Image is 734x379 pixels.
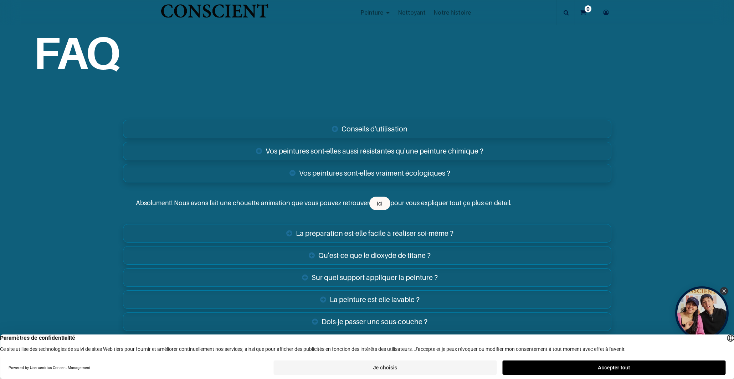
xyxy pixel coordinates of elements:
span: Nettoyant [398,8,426,16]
a: Qu'est-ce que le dioxyde de titane ? [123,246,611,265]
font: FAQ [33,25,119,79]
div: Open Tolstoy widget [675,286,729,340]
iframe: Tidio Chat [697,333,731,367]
a: Sur quel support appliquer la peinture ? [123,268,611,287]
span: Notre histoire [433,8,471,16]
a: Vos peintures sont-elles vraiment écologiques ? [123,164,611,182]
div: Open Tolstoy [675,286,729,340]
a: Dois-je passer une sous-couche ? [123,312,611,331]
a: Vos peintures sont-elles aussi résistantes qu'une peinture chimique ? [123,142,611,160]
a: La préparation est-elle facile à réaliser soi-même ? [123,224,611,243]
div: Tolstoy bubble widget [675,286,729,340]
sup: 0 [585,5,591,12]
a: ici [369,197,390,210]
div: Close Tolstoy widget [720,287,728,295]
span: Peinture [360,8,383,16]
p: Absolument! Nous avons fait une chouette animation que vous pouvez retrouver pour vous expliquer ... [136,197,599,210]
a: La peinture est-elle lavable ? [123,290,611,309]
a: Conseils d'utilisation [123,120,611,138]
